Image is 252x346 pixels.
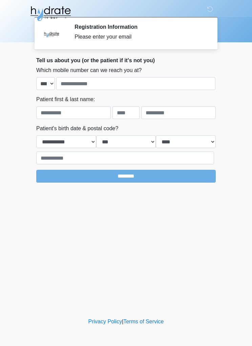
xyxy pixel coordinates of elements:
a: Terms of Service [123,319,164,324]
img: Hydrate IV Bar - Glendale Logo [29,5,71,22]
img: Agent Avatar [41,24,62,44]
h2: Tell us about you (or the patient if it's not you) [36,57,216,64]
div: Please enter your email [75,33,206,41]
label: Patient first & last name: [36,95,95,103]
label: Patient's birth date & postal code? [36,124,118,133]
a: | [122,319,123,324]
a: Privacy Policy [88,319,122,324]
label: Which mobile number can we reach you at? [36,66,142,74]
